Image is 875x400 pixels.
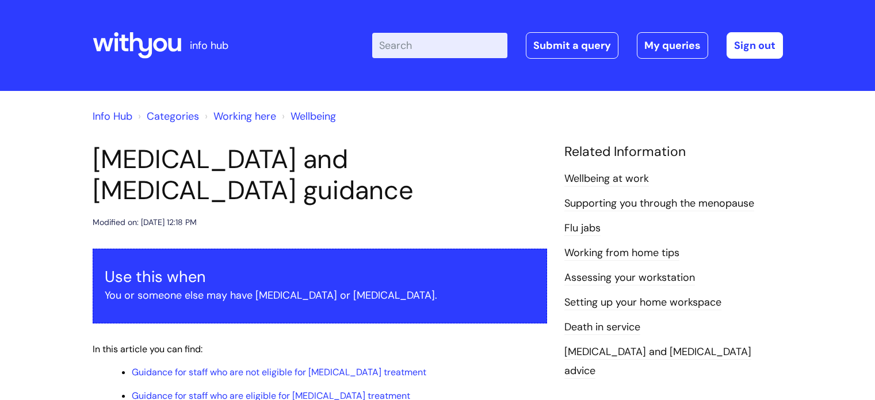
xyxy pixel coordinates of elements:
[105,286,535,304] p: You or someone else may have [MEDICAL_DATA] or [MEDICAL_DATA].
[526,32,618,59] a: Submit a query
[564,221,601,236] a: Flu jabs
[564,144,783,160] h4: Related Information
[564,320,640,335] a: Death in service
[105,268,535,286] h3: Use this when
[93,215,197,230] div: Modified on: [DATE] 12:18 PM
[372,32,783,59] div: | -
[93,343,202,355] span: In this article you can find:
[564,345,751,378] a: [MEDICAL_DATA] and [MEDICAL_DATA] advice
[279,107,336,125] li: Wellbeing
[93,109,132,123] a: Info Hub
[132,366,426,378] a: Guidance for staff who are not eligible for [MEDICAL_DATA] treatment
[564,271,695,285] a: Assessing your workstation
[135,107,199,125] li: Solution home
[213,109,276,123] a: Working here
[564,172,649,186] a: Wellbeing at work
[564,295,721,310] a: Setting up your home workspace
[291,109,336,123] a: Wellbeing
[637,32,708,59] a: My queries
[727,32,783,59] a: Sign out
[564,196,754,211] a: Supporting you through the menopause
[93,144,547,206] h1: [MEDICAL_DATA] and [MEDICAL_DATA] guidance
[372,33,507,58] input: Search
[202,107,276,125] li: Working here
[190,36,228,55] p: info hub
[564,246,679,261] a: Working from home tips
[147,109,199,123] a: Categories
